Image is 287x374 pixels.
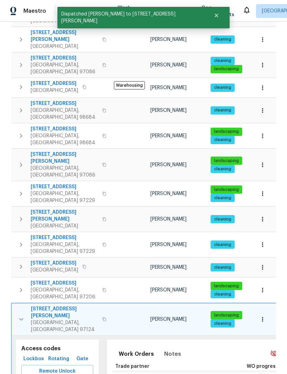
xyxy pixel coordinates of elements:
span: [PERSON_NAME] [150,317,187,322]
span: [GEOGRAPHIC_DATA] [31,43,98,50]
span: [STREET_ADDRESS] [31,260,78,267]
span: [PERSON_NAME] [150,288,187,292]
span: [GEOGRAPHIC_DATA], [GEOGRAPHIC_DATA] 98684 [31,132,98,146]
span: [STREET_ADDRESS] [31,126,98,132]
span: cleaning [211,85,234,90]
span: cleaning [211,291,234,297]
span: [STREET_ADDRESS] [31,55,98,62]
span: [GEOGRAPHIC_DATA], [GEOGRAPHIC_DATA] 97206 [31,287,98,300]
span: cleaning [211,107,234,113]
span: [STREET_ADDRESS] [31,280,98,287]
span: Maestro [23,8,46,14]
button: Lockbox [21,353,46,365]
span: [PERSON_NAME] [150,265,187,270]
span: cleaning [211,36,234,42]
span: [STREET_ADDRESS] [31,80,78,87]
span: cleaning [211,166,234,172]
span: [GEOGRAPHIC_DATA] [31,87,78,94]
span: cleaning [211,321,234,327]
span: Lockbox [24,355,43,363]
span: [PERSON_NAME] [150,108,187,113]
span: [GEOGRAPHIC_DATA] [31,267,78,274]
span: Work Orders [119,349,154,359]
span: Geo Assignments [201,4,234,18]
span: [STREET_ADDRESS][PERSON_NAME] [31,151,98,165]
span: cleaning [211,58,234,64]
span: [GEOGRAPHIC_DATA] [31,223,98,229]
span: [GEOGRAPHIC_DATA], [GEOGRAPHIC_DATA] 97086 [31,165,98,179]
span: landscaping [211,187,242,193]
span: [STREET_ADDRESS][PERSON_NAME] [31,209,98,223]
button: Gate [71,353,93,365]
span: landscaping [211,129,242,135]
h5: Access codes [21,345,93,352]
span: Dispatched [PERSON_NAME] to [STREET_ADDRESS][PERSON_NAME] [57,7,205,28]
span: landscaping [211,158,242,164]
span: [GEOGRAPHIC_DATA], [GEOGRAPHIC_DATA] 98684 [31,107,98,121]
span: Warehousing [114,81,145,89]
span: cleaning [211,195,234,201]
span: cleaning [211,137,234,143]
button: Close [205,9,228,22]
span: [STREET_ADDRESS] [31,100,98,107]
span: [PERSON_NAME] [150,85,187,90]
span: [GEOGRAPHIC_DATA], [GEOGRAPHIC_DATA] 97229 [31,190,98,204]
span: [STREET_ADDRESS][PERSON_NAME] [31,29,98,43]
span: [STREET_ADDRESS][PERSON_NAME] [31,306,98,319]
span: [GEOGRAPHIC_DATA], [GEOGRAPHIC_DATA] 97086 [31,62,98,75]
span: [GEOGRAPHIC_DATA], [GEOGRAPHIC_DATA] 97229 [31,241,98,255]
span: cleaning [211,216,234,222]
span: Trade partner [115,364,149,369]
span: Work Orders [118,4,135,18]
span: landscaping [211,66,242,72]
span: cleaning [211,242,234,248]
span: landscaping [211,312,242,318]
span: Notes [164,349,181,359]
span: [STREET_ADDRESS] [31,234,98,241]
span: Rotating [49,355,68,363]
span: landscaping [211,283,242,289]
span: [PERSON_NAME] [150,37,187,42]
span: [PERSON_NAME] [150,63,187,67]
span: [GEOGRAPHIC_DATA], [GEOGRAPHIC_DATA] 97124 [31,319,98,333]
span: Gate [74,355,91,363]
span: cleaning [211,265,234,270]
span: WO progress [247,364,278,369]
button: Rotating [46,353,71,365]
span: [STREET_ADDRESS] [31,183,98,190]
